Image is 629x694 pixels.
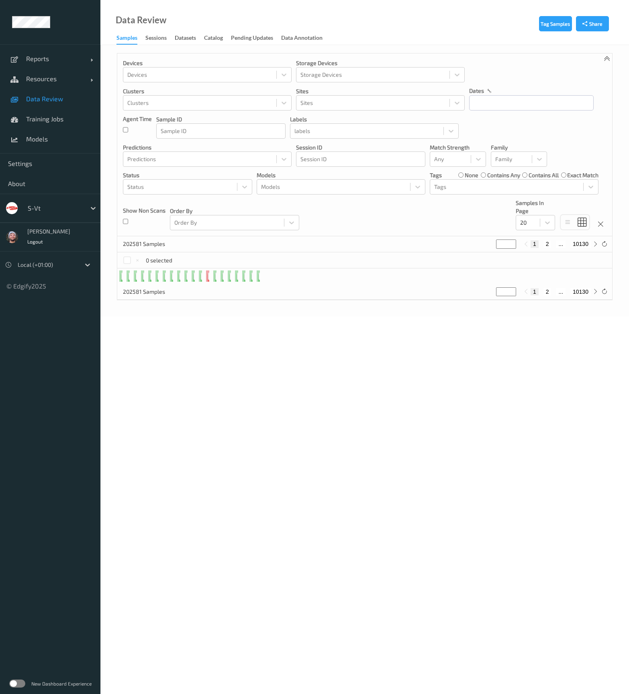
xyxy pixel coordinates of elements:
p: Models [257,171,425,179]
p: Order By [170,207,299,215]
p: Clusters [123,87,292,95]
button: 2 [543,288,551,295]
p: Tags [430,171,442,179]
a: Sessions [145,33,175,44]
p: labels [290,115,459,123]
p: Devices [123,59,292,67]
a: Samples [116,33,145,45]
div: Data Annotation [281,34,323,44]
div: Catalog [204,34,223,44]
p: 0 selected [146,256,172,264]
p: Sites [296,87,465,95]
a: Catalog [204,33,231,44]
button: Tag Samples [539,16,572,31]
p: Predictions [123,143,292,151]
label: contains any [487,171,520,179]
label: exact match [567,171,598,179]
div: Sessions [145,34,167,44]
label: contains all [529,171,559,179]
button: ... [556,240,566,248]
p: 202581 Samples [123,240,183,248]
button: 1 [531,288,539,295]
p: 202581 Samples [123,288,183,296]
p: dates [469,87,484,95]
p: Family [491,143,547,151]
p: Sample ID [156,115,286,123]
button: 10130 [570,288,591,295]
button: 1 [531,240,539,248]
button: ... [556,288,566,295]
a: Datasets [175,33,204,44]
a: Data Annotation [281,33,331,44]
div: Pending Updates [231,34,273,44]
button: 2 [543,240,551,248]
div: Datasets [175,34,196,44]
div: Samples [116,34,137,45]
p: Samples In Page [516,199,555,215]
a: Pending Updates [231,33,281,44]
label: none [465,171,478,179]
p: Session ID [296,143,425,151]
p: Match Strength [430,143,486,151]
div: Data Review [116,16,166,24]
p: Show Non Scans [123,207,165,215]
button: 10130 [570,240,591,248]
button: Share [576,16,609,31]
p: Storage Devices [296,59,465,67]
p: Agent Time [123,115,152,123]
p: Status [123,171,252,179]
